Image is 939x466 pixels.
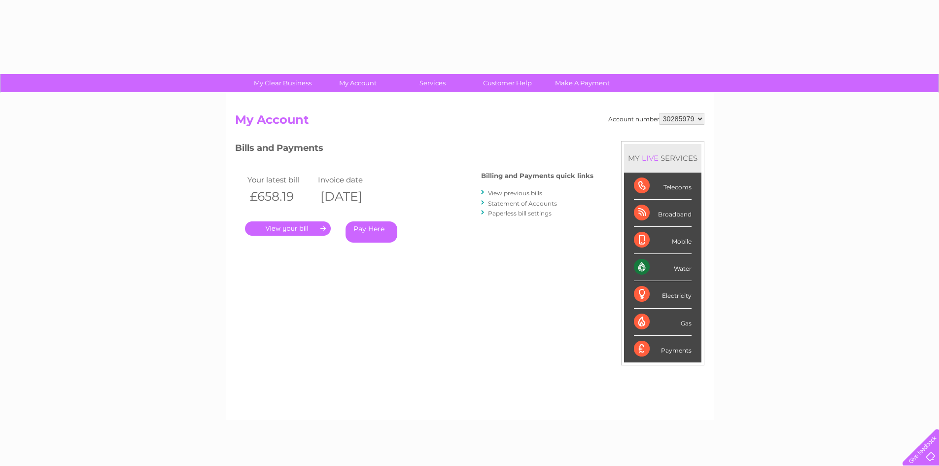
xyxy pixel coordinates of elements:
div: Broadband [634,200,692,227]
a: Make A Payment [542,74,623,92]
td: Your latest bill [245,173,316,186]
div: Account number [608,113,704,125]
div: Telecoms [634,173,692,200]
a: Paperless bill settings [488,210,552,217]
td: Invoice date [315,173,386,186]
th: £658.19 [245,186,316,207]
div: Payments [634,336,692,362]
a: Services [392,74,473,92]
h4: Billing and Payments quick links [481,172,593,179]
div: Gas [634,309,692,336]
a: View previous bills [488,189,542,197]
a: My Clear Business [242,74,323,92]
a: . [245,221,331,236]
a: Customer Help [467,74,548,92]
div: Mobile [634,227,692,254]
h2: My Account [235,113,704,132]
div: Electricity [634,281,692,308]
th: [DATE] [315,186,386,207]
a: My Account [317,74,398,92]
div: MY SERVICES [624,144,701,172]
div: Water [634,254,692,281]
h3: Bills and Payments [235,141,593,158]
div: LIVE [640,153,661,163]
a: Statement of Accounts [488,200,557,207]
a: Pay Here [346,221,397,243]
